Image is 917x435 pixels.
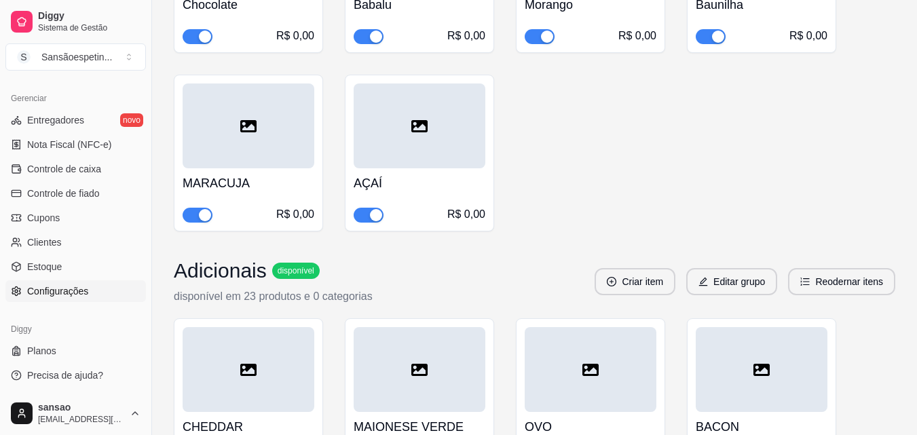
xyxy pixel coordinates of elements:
span: Clientes [27,235,62,249]
a: Configurações [5,280,146,302]
span: ordered-list [800,277,810,286]
span: Controle de fiado [27,187,100,200]
p: disponível em 23 produtos e 0 categorias [174,288,373,305]
button: plus-circleCriar item [595,268,675,295]
div: Gerenciar [5,88,146,109]
div: R$ 0,00 [276,28,314,44]
span: Diggy [38,10,141,22]
button: Select a team [5,43,146,71]
div: R$ 0,00 [789,28,827,44]
a: Nota Fiscal (NFC-e) [5,134,146,155]
div: R$ 0,00 [618,28,656,44]
span: [EMAIL_ADDRESS][DOMAIN_NAME] [38,414,124,425]
span: Controle de caixa [27,162,101,176]
span: Sistema de Gestão [38,22,141,33]
div: R$ 0,00 [276,206,314,223]
div: R$ 0,00 [447,28,485,44]
a: Cupons [5,207,146,229]
a: Entregadoresnovo [5,109,146,131]
span: sansao [38,402,124,414]
span: disponível [275,265,317,276]
a: Controle de caixa [5,158,146,180]
a: DiggySistema de Gestão [5,5,146,38]
a: Precisa de ajuda? [5,364,146,386]
span: plus-circle [607,277,616,286]
a: Clientes [5,231,146,253]
a: Controle de fiado [5,183,146,204]
span: S [17,50,31,64]
h4: MARACUJA [183,174,314,193]
button: ordered-listReodernar itens [788,268,895,295]
span: Precisa de ajuda? [27,368,103,382]
button: sansao[EMAIL_ADDRESS][DOMAIN_NAME] [5,397,146,430]
span: Configurações [27,284,88,298]
button: editEditar grupo [686,268,777,295]
span: edit [698,277,708,286]
span: Cupons [27,211,60,225]
span: Entregadores [27,113,84,127]
a: Estoque [5,256,146,278]
div: Diggy [5,318,146,340]
h4: AÇAÍ [354,174,485,193]
a: Planos [5,340,146,362]
h3: Adicionais [174,259,267,283]
div: Sansãoespetin ... [41,50,112,64]
span: Planos [27,344,56,358]
div: R$ 0,00 [447,206,485,223]
span: Estoque [27,260,62,273]
span: Nota Fiscal (NFC-e) [27,138,111,151]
